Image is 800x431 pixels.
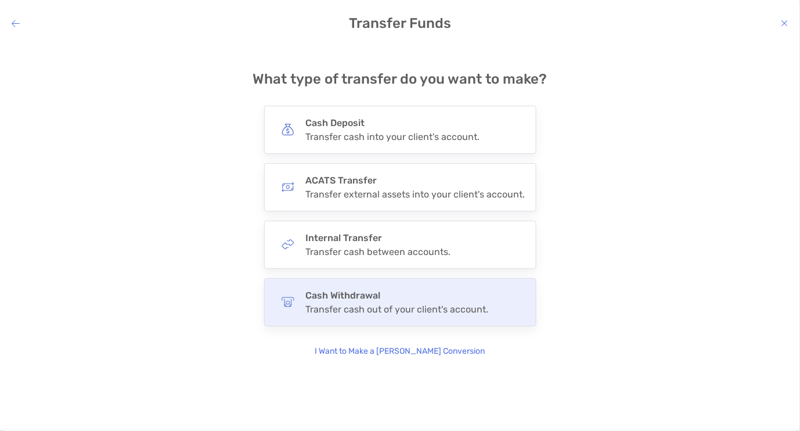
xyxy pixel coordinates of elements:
[315,345,485,358] p: I Want to Make a [PERSON_NAME] Conversion
[306,290,489,301] h4: Cash Withdrawal
[306,304,489,315] div: Transfer cash out of your client's account.
[282,123,294,136] img: button icon
[253,71,547,87] h4: What type of transfer do you want to make?
[306,117,480,128] h4: Cash Deposit
[282,181,294,193] img: button icon
[306,131,480,142] div: Transfer cash into your client's account.
[282,238,294,251] img: button icon
[306,232,451,243] h4: Internal Transfer
[306,189,525,200] div: Transfer external assets into your client's account.
[306,175,525,186] h4: ACATS Transfer
[282,296,294,308] img: button icon
[306,246,451,257] div: Transfer cash between accounts.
